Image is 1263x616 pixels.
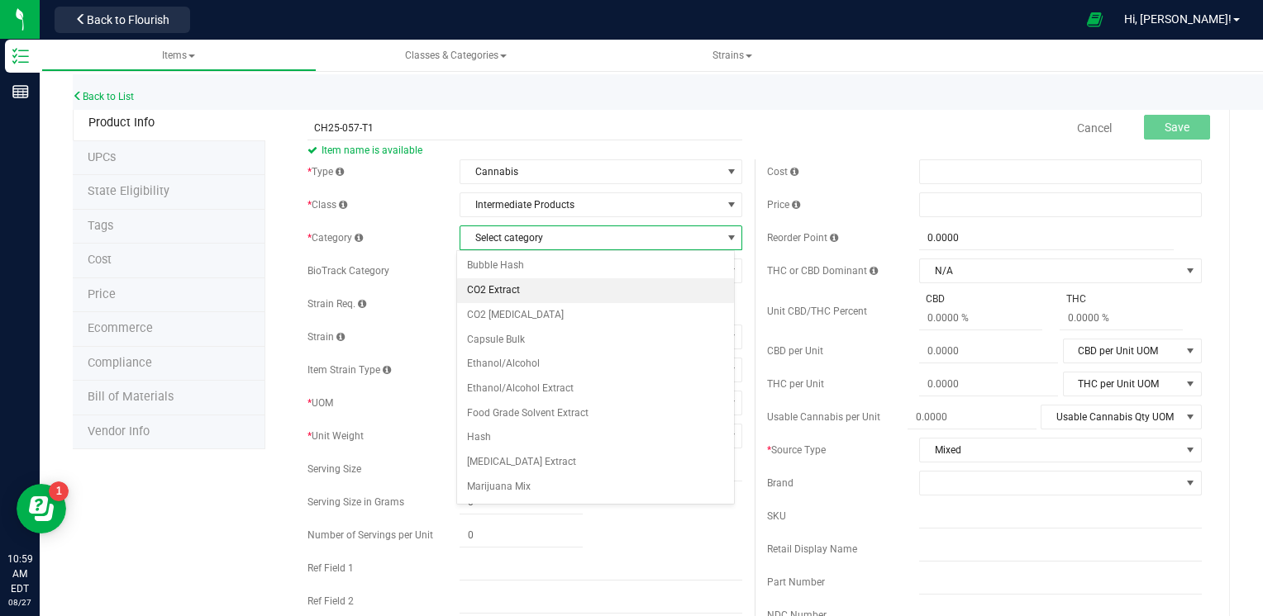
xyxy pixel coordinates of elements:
span: select [1180,438,1201,462]
span: Serving Size in Grams [307,496,404,508]
span: Intermediate Products [460,193,721,216]
span: SKU [767,510,786,522]
span: Serving Size [307,463,361,475]
span: THC [1060,291,1093,306]
span: Source Type [767,444,826,456]
input: 0.0000 % [1060,306,1183,329]
span: Cost [88,253,112,267]
input: 0 [460,524,583,547]
span: Bill of Materials [88,390,174,404]
span: Tag [88,219,113,233]
iframe: Resource center unread badge [49,481,69,501]
span: Open Ecommerce Menu [1076,3,1113,36]
span: Category [307,232,363,244]
span: Brand [767,477,794,489]
li: Food Grade Solvent Extract [457,401,735,426]
span: Product Info [88,116,155,130]
span: Strain Req. [307,298,366,310]
span: Back to Flourish [87,13,169,26]
span: select [1180,339,1201,362]
span: Save [1165,121,1189,134]
li: [MEDICAL_DATA] Extract [457,450,735,475]
span: Classes & Categories [405,50,507,61]
span: THC per Unit UOM [1064,372,1180,396]
span: CBD per Unit UOM [1064,339,1180,362]
li: CO2 [MEDICAL_DATA] [457,303,735,328]
span: BioTrack Category [307,265,389,277]
li: Bubble Hash [457,254,735,278]
span: Mixed [920,438,1180,462]
span: Vendor Info [88,424,150,438]
span: THC or CBD Dominant [767,265,878,277]
input: Item name [307,116,742,140]
span: select [721,226,741,249]
span: Tag [88,184,169,198]
span: Tag [88,150,116,164]
span: Retail Display Name [767,543,857,555]
span: Ref Field 1 [307,562,354,574]
span: Item name is available [307,140,742,160]
li: Non-Mandatory QA Sample [457,500,735,524]
p: 08/27 [7,596,32,609]
input: 0.0000 [919,339,1058,362]
span: Hi, [PERSON_NAME]! [1124,12,1232,26]
span: THC per Unit [767,378,824,390]
span: Item Strain Type [307,364,391,376]
span: Select category [460,226,721,249]
span: Price [88,287,116,301]
span: Strain [307,331,345,343]
span: Strains [713,50,752,61]
span: Unit CBD/THC Percent [767,306,867,317]
span: UOM [307,397,333,409]
li: Ethanol/Alcohol [457,352,735,377]
li: Hash [457,425,735,450]
span: Cost [767,166,798,178]
span: Class [307,199,347,211]
span: select [1180,259,1201,282]
input: 0.0000 [908,405,1037,429]
span: Compliance [88,356,152,370]
p: 10:59 AM EDT [7,552,32,596]
a: Cancel [1077,120,1112,136]
span: Ref Field 2 [307,595,354,607]
span: Part Number [767,576,825,588]
iframe: Resource center [17,484,66,533]
span: CBD [919,291,951,306]
span: Type [307,166,344,178]
span: N/A [920,259,1180,282]
span: Usable Cannabis per Unit [767,411,880,423]
li: Capsule Bulk [457,328,735,353]
li: Marijuana Mix [457,475,735,500]
span: Price [767,199,800,211]
span: Items [162,50,195,61]
input: 0.0000 [919,372,1058,396]
input: 0.0000 % [919,306,1042,329]
inline-svg: Reports [12,83,29,100]
button: Back to Flourish [55,7,190,33]
span: CBD per Unit [767,345,823,357]
span: Number of Servings per Unit [307,529,433,541]
span: select [721,193,741,216]
span: select [1180,405,1201,429]
span: Ecommerce [88,321,153,335]
span: Usable Cannabis Qty UOM [1041,405,1180,429]
inline-svg: Inventory [12,48,29,64]
button: Save [1144,115,1210,140]
span: select [721,160,741,183]
a: Back to List [73,91,134,102]
span: Cannabis [460,160,721,183]
span: Unit Weight [307,430,364,442]
input: 0.0000 [919,226,1174,249]
li: CO2 Extract [457,278,735,303]
li: Ethanol/Alcohol Extract [457,377,735,401]
span: Reorder Point [767,232,838,244]
span: select [1180,372,1201,396]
